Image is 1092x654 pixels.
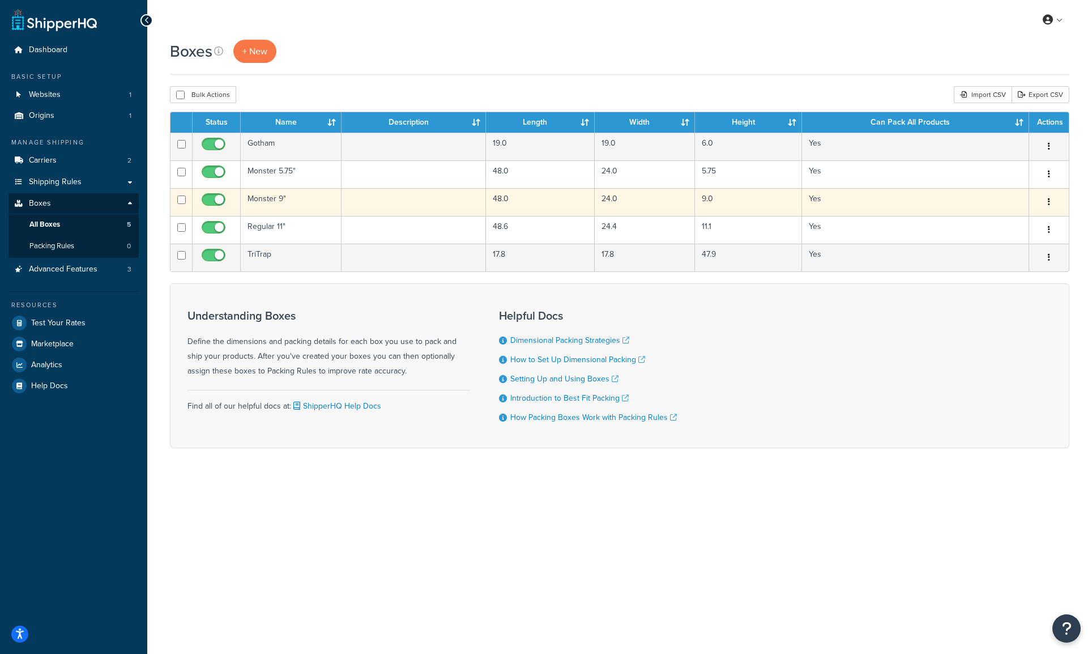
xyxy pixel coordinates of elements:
th: Width : activate to sort column ascending [595,112,695,133]
a: Introduction to Best Fit Packing [510,392,629,404]
span: 3 [127,265,131,274]
a: Analytics [8,355,139,375]
th: Height : activate to sort column ascending [695,112,802,133]
div: Manage Shipping [8,138,139,147]
a: + New [233,40,276,63]
td: 19.0 [486,133,595,160]
span: Shipping Rules [29,177,82,187]
a: Packing Rules 0 [8,236,139,257]
td: 48.0 [486,188,595,216]
div: Resources [8,300,139,310]
div: Basic Setup [8,72,139,82]
a: Boxes [8,193,139,214]
a: Shipping Rules [8,172,139,193]
td: Monster 9" [241,188,342,216]
a: Origins 1 [8,105,139,126]
span: Analytics [31,360,62,370]
td: 17.8 [486,244,595,271]
span: Test Your Rates [31,318,86,328]
a: Websites 1 [8,84,139,105]
td: Yes [802,160,1029,188]
a: ShipperHQ Home [12,9,97,31]
th: Length : activate to sort column ascending [486,112,595,133]
span: Advanced Features [29,265,97,274]
a: Carriers 2 [8,150,139,171]
div: Import CSV [954,86,1012,103]
td: Yes [802,188,1029,216]
td: Gotham [241,133,342,160]
button: Open Resource Center [1052,614,1081,643]
th: Description : activate to sort column ascending [342,112,485,133]
td: 24.0 [595,160,695,188]
span: Packing Rules [29,241,74,251]
li: Packing Rules [8,236,139,257]
th: Name : activate to sort column ascending [241,112,342,133]
td: 47.9 [695,244,802,271]
td: 6.0 [695,133,802,160]
td: Regular 11" [241,216,342,244]
td: 24.4 [595,216,695,244]
td: Monster 5.75" [241,160,342,188]
a: Dashboard [8,40,139,61]
a: Setting Up and Using Boxes [510,373,618,385]
a: Marketplace [8,334,139,354]
a: Dimensional Packing Strategies [510,334,629,346]
a: How to Set Up Dimensional Packing [510,354,645,366]
td: 11.1 [695,216,802,244]
span: Websites [29,90,61,100]
span: 1 [129,111,131,121]
li: All Boxes [8,214,139,235]
td: 5.75 [695,160,802,188]
span: Dashboard [29,45,67,55]
span: Help Docs [31,381,68,391]
td: Yes [802,216,1029,244]
td: TriTrap [241,244,342,271]
li: Carriers [8,150,139,171]
td: 48.0 [486,160,595,188]
td: 19.0 [595,133,695,160]
a: Advanced Features 3 [8,259,139,280]
a: All Boxes 5 [8,214,139,235]
td: 17.8 [595,244,695,271]
li: Boxes [8,193,139,258]
td: 9.0 [695,188,802,216]
a: ShipperHQ Help Docs [291,400,381,412]
span: 0 [127,241,131,251]
li: Advanced Features [8,259,139,280]
th: Actions [1029,112,1069,133]
td: 24.0 [595,188,695,216]
span: Origins [29,111,54,121]
div: Define the dimensions and packing details for each box you use to pack and ship your products. Af... [187,309,471,379]
a: Export CSV [1012,86,1069,103]
h3: Understanding Boxes [187,309,471,322]
th: Status [193,112,241,133]
span: Boxes [29,199,51,209]
a: How Packing Boxes Work with Packing Rules [510,411,677,423]
a: Test Your Rates [8,313,139,333]
span: 5 [127,220,131,230]
h3: Helpful Docs [499,309,677,322]
li: Origins [8,105,139,126]
td: 48.6 [486,216,595,244]
span: + New [242,45,267,58]
h1: Boxes [170,40,212,62]
td: Yes [802,133,1029,160]
th: Can Pack All Products : activate to sort column ascending [802,112,1029,133]
a: Help Docs [8,376,139,396]
td: Yes [802,244,1029,271]
span: All Boxes [29,220,60,230]
span: Marketplace [31,339,74,349]
button: Bulk Actions [170,86,236,103]
span: Carriers [29,156,57,165]
span: 1 [129,90,131,100]
div: Find all of our helpful docs at: [187,390,471,414]
li: Websites [8,84,139,105]
span: 2 [127,156,131,165]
